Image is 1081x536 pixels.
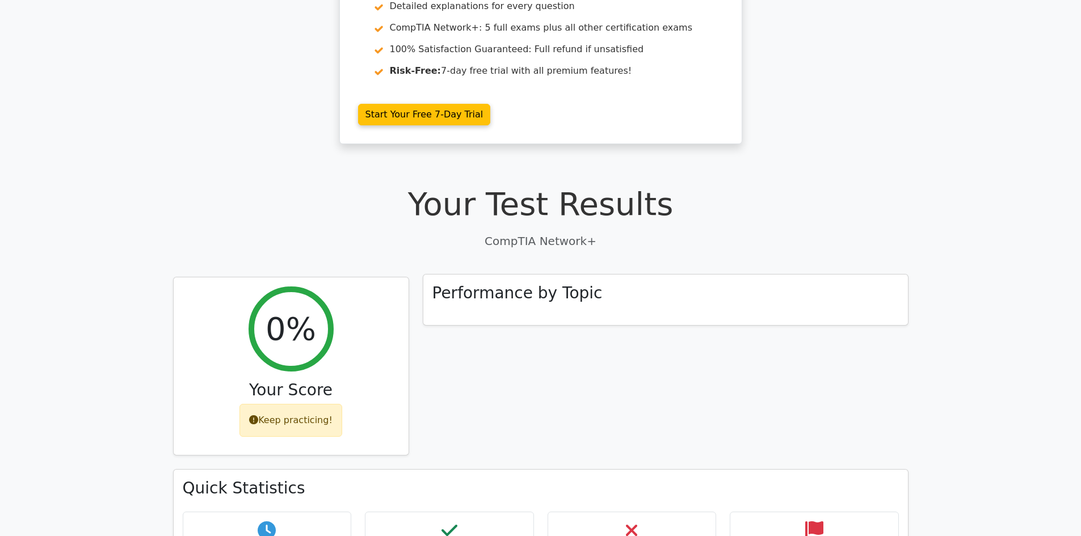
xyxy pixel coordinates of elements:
[183,381,399,400] h3: Your Score
[173,233,908,250] p: CompTIA Network+
[266,310,316,348] h2: 0%
[183,479,899,498] h3: Quick Statistics
[358,104,491,125] a: Start Your Free 7-Day Trial
[239,404,342,437] div: Keep practicing!
[173,185,908,223] h1: Your Test Results
[432,284,603,303] h3: Performance by Topic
